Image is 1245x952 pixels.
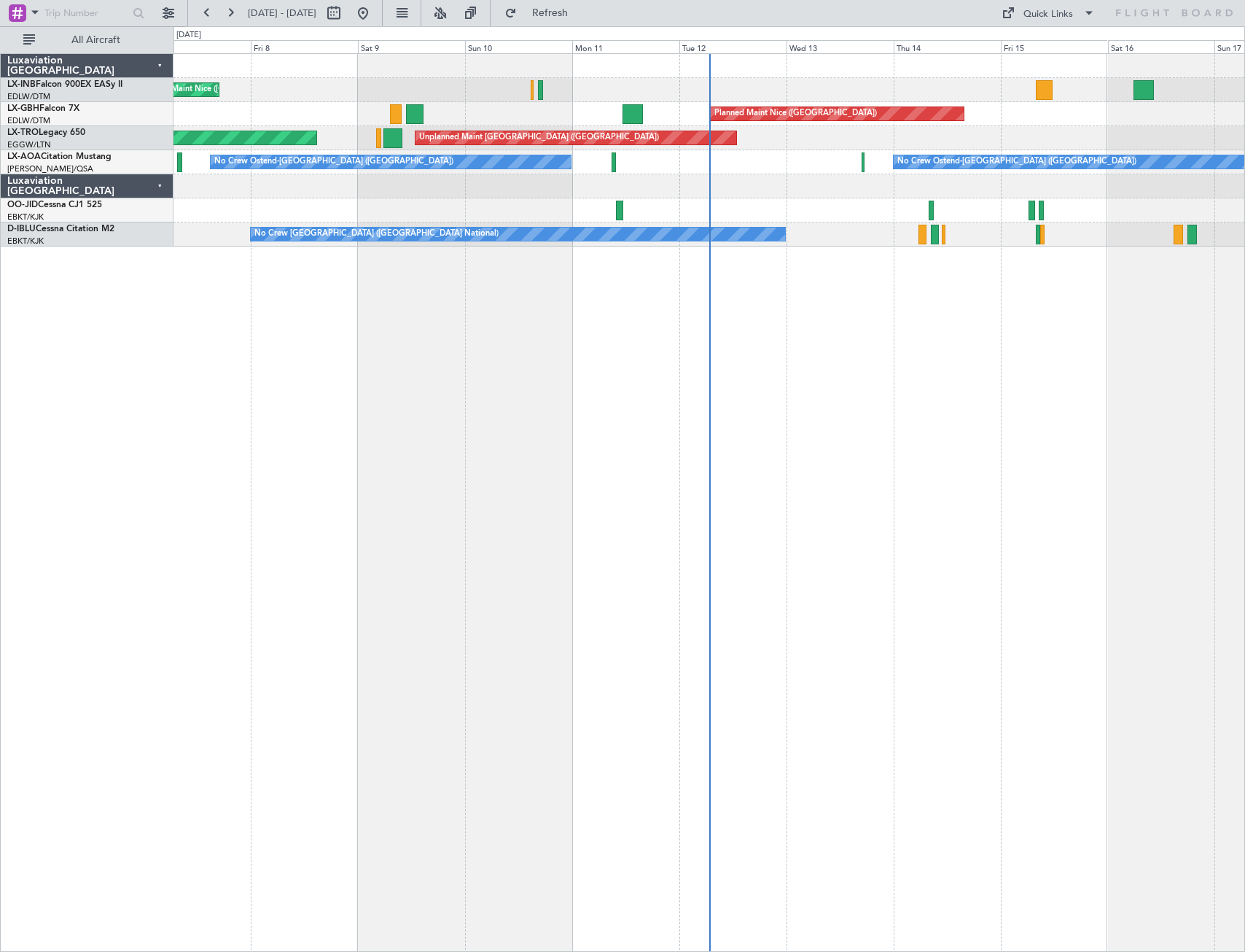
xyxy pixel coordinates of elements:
span: D-IBLU [7,225,36,233]
a: LX-TROLegacy 650 [7,128,85,137]
div: Thu 14 [894,40,1001,53]
div: Unplanned Maint Nice ([GEOGRAPHIC_DATA]) [129,79,302,101]
span: LX-GBH [7,104,39,113]
a: OO-JIDCessna CJ1 525 [7,201,102,209]
div: Unplanned Maint [GEOGRAPHIC_DATA] ([GEOGRAPHIC_DATA]) [419,127,659,149]
div: Thu 7 [144,40,251,53]
a: EGGW/LTN [7,139,51,150]
div: Wed 13 [787,40,894,53]
div: Sat 16 [1108,40,1215,53]
a: EBKT/KJK [7,236,44,247]
span: LX-TRO [7,128,39,137]
input: Trip Number [44,2,128,24]
span: Refresh [520,8,581,18]
button: Refresh [498,1,585,25]
a: EDLW/DTM [7,115,50,126]
a: LX-GBHFalcon 7X [7,104,79,113]
button: Quick Links [994,1,1102,25]
span: [DATE] - [DATE] [248,7,316,20]
div: [DATE] [176,29,201,42]
a: LX-INBFalcon 900EX EASy II [7,80,122,89]
div: Planned Maint Nice ([GEOGRAPHIC_DATA]) [714,103,877,125]
div: No Crew [GEOGRAPHIC_DATA] ([GEOGRAPHIC_DATA] National) [254,223,499,245]
div: Quick Links [1023,7,1073,22]
div: Sat 9 [358,40,465,53]
div: Fri 15 [1001,40,1108,53]
div: Mon 11 [572,40,679,53]
button: All Aircraft [16,28,158,52]
div: Tue 12 [679,40,787,53]
div: Fri 8 [251,40,358,53]
a: EDLW/DTM [7,91,50,102]
div: No Crew Ostend-[GEOGRAPHIC_DATA] ([GEOGRAPHIC_DATA]) [897,151,1136,173]
a: EBKT/KJK [7,212,44,222]
a: D-IBLUCessna Citation M2 [7,225,114,233]
a: [PERSON_NAME]/QSA [7,163,93,174]
span: All Aircraft [38,35,154,45]
span: LX-INB [7,80,36,89]
span: LX-AOA [7,152,41,161]
a: LX-AOACitation Mustang [7,152,112,161]
div: Sun 10 [465,40,572,53]
div: No Crew Ostend-[GEOGRAPHIC_DATA] ([GEOGRAPHIC_DATA]) [214,151,453,173]
span: OO-JID [7,201,38,209]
